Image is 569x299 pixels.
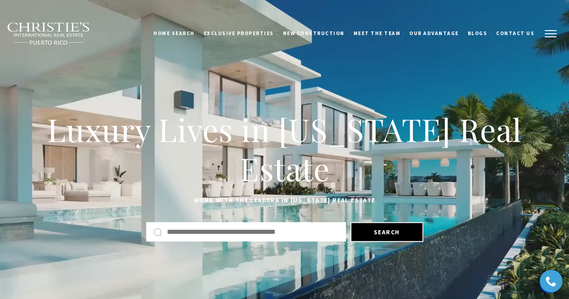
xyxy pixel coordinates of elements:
a: Blogs [463,22,492,45]
img: Christie's International Real Estate black text logo [7,22,90,45]
a: New Construction [278,22,349,45]
a: Our Advantage [405,22,463,45]
span: Contact Us [496,30,534,36]
a: Exclusive Properties [199,22,278,45]
span: Our Advantage [409,30,459,36]
a: Home Search [149,22,199,45]
span: Exclusive Properties [204,30,274,36]
a: Meet the Team [349,22,405,45]
a: Contact Us [492,22,539,45]
h1: Luxury Lives in [US_STATE] Real Estate [22,110,547,188]
button: Search [350,222,423,242]
p: Work with the leaders in [US_STATE] Real Estate [22,195,547,206]
input: Search by Address, City, or Neighborhood [167,226,339,238]
button: button [539,21,562,47]
span: Blogs [468,30,488,36]
span: New Construction [283,30,345,36]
